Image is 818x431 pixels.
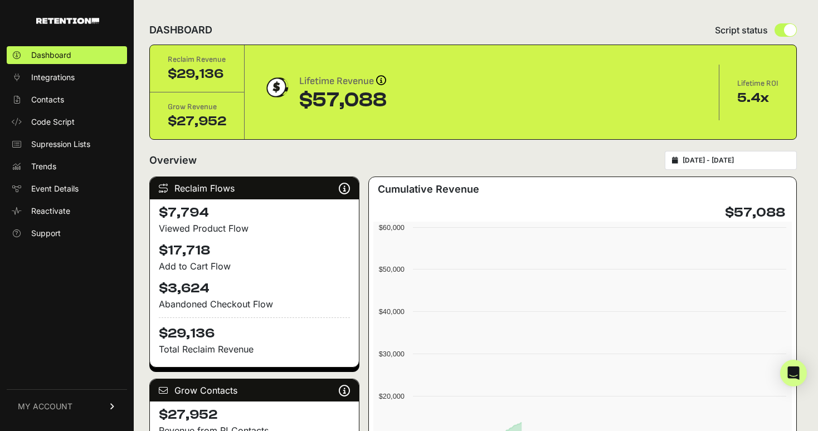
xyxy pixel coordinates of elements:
[159,222,350,235] div: Viewed Product Flow
[262,74,290,101] img: dollar-coin-05c43ed7efb7bc0c12610022525b4bbbb207c7efeef5aecc26f025e68dcafac9.png
[18,401,72,412] span: MY ACCOUNT
[737,89,778,107] div: 5.4x
[31,183,79,194] span: Event Details
[31,139,90,150] span: Supression Lists
[7,91,127,109] a: Contacts
[7,46,127,64] a: Dashboard
[150,379,359,401] div: Grow Contacts
[299,89,387,111] div: $57,088
[159,242,350,259] h4: $17,718
[31,205,70,217] span: Reactivate
[168,101,226,112] div: Grow Revenue
[7,224,127,242] a: Support
[378,182,479,197] h3: Cumulative Revenue
[159,406,350,424] h4: $27,952
[378,392,404,400] text: $20,000
[31,228,61,239] span: Support
[168,112,226,130] div: $27,952
[725,204,785,222] h4: $57,088
[7,135,127,153] a: Supression Lists
[36,18,99,24] img: Retention.com
[7,389,127,423] a: MY ACCOUNT
[31,50,71,61] span: Dashboard
[31,161,56,172] span: Trends
[31,94,64,105] span: Contacts
[149,22,212,38] h2: DASHBOARD
[31,116,75,128] span: Code Script
[159,297,350,311] div: Abandoned Checkout Flow
[7,202,127,220] a: Reactivate
[149,153,197,168] h2: Overview
[715,23,768,37] span: Script status
[159,342,350,356] p: Total Reclaim Revenue
[159,259,350,273] div: Add to Cart Flow
[159,280,350,297] h4: $3,624
[737,78,778,89] div: Lifetime ROI
[378,223,404,232] text: $60,000
[378,350,404,358] text: $30,000
[7,158,127,175] a: Trends
[378,307,404,316] text: $40,000
[7,68,127,86] a: Integrations
[378,265,404,273] text: $50,000
[168,65,226,83] div: $29,136
[150,177,359,199] div: Reclaim Flows
[31,72,75,83] span: Integrations
[780,360,807,386] div: Open Intercom Messenger
[159,317,350,342] h4: $29,136
[7,113,127,131] a: Code Script
[168,54,226,65] div: Reclaim Revenue
[7,180,127,198] a: Event Details
[299,74,387,89] div: Lifetime Revenue
[159,204,350,222] h4: $7,794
